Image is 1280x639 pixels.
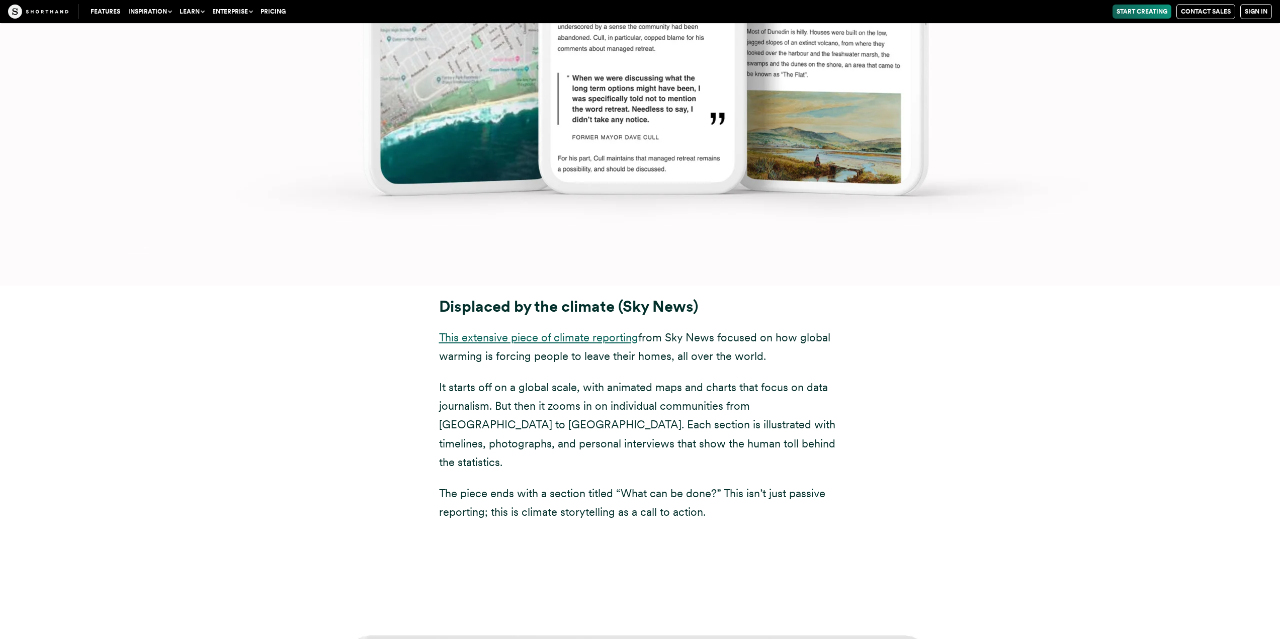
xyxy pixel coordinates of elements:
[439,328,841,366] p: from Sky News focused on how global warming is forcing people to leave their homes, all over the ...
[439,331,638,344] a: This extensive piece of climate reporting
[8,5,68,19] img: The Craft
[439,484,841,522] p: The piece ends with a section titled “What can be done?” This isn’t just passive reporting; this ...
[439,378,841,472] p: It starts off on a global scale, with animated maps and charts that focus on data journalism. But...
[1240,4,1272,19] a: Sign in
[257,5,290,19] a: Pricing
[87,5,124,19] a: Features
[1113,5,1171,19] a: Start Creating
[1176,4,1235,19] a: Contact Sales
[124,5,176,19] button: Inspiration
[208,5,257,19] button: Enterprise
[439,297,698,316] strong: Displaced by the climate (Sky News)
[176,5,208,19] button: Learn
